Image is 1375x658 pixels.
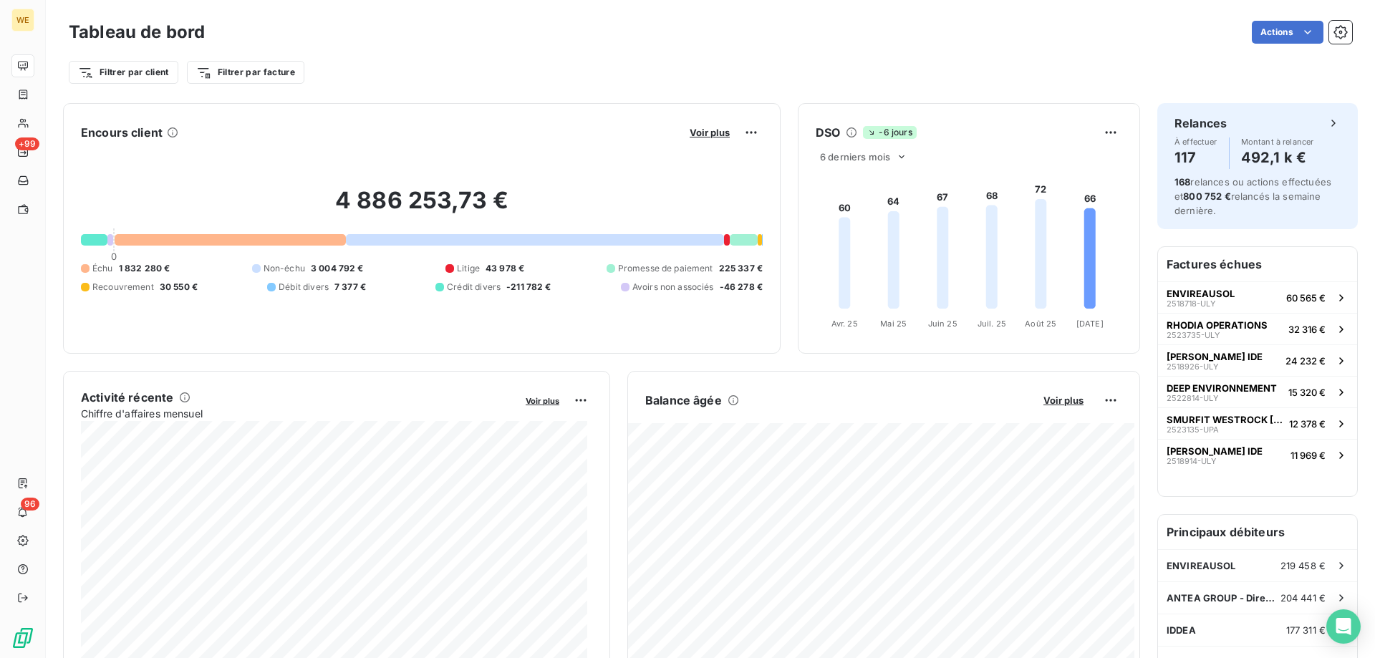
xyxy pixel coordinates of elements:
[264,262,305,275] span: Non-échu
[645,392,722,409] h6: Balance âgée
[1174,115,1227,132] h6: Relances
[1167,319,1268,331] span: RHODIA OPERATIONS
[816,124,840,141] h6: DSO
[447,281,501,294] span: Crédit divers
[11,626,34,649] img: Logo LeanPay
[92,281,154,294] span: Recouvrement
[1043,395,1084,406] span: Voir plus
[690,127,730,138] span: Voir plus
[1167,394,1218,402] span: 2522814-ULY
[1286,624,1326,636] span: 177 311 €
[1167,414,1283,425] span: SMURFIT WESTROCK [GEOGRAPHIC_DATA]
[11,9,34,32] div: WE
[720,281,763,294] span: -46 278 €
[1241,137,1314,146] span: Montant à relancer
[1158,376,1357,407] button: DEEP ENVIRONNEMENT2522814-ULY15 320 €
[1174,176,1331,216] span: relances ou actions effectuées et relancés la semaine dernière.
[486,262,524,275] span: 43 978 €
[1158,407,1357,439] button: SMURFIT WESTROCK [GEOGRAPHIC_DATA]2523135-UPA12 378 €
[81,389,173,406] h6: Activité récente
[1167,288,1235,299] span: ENVIREAUSOL
[111,251,117,262] span: 0
[632,281,714,294] span: Avoirs non associés
[119,262,170,275] span: 1 832 280 €
[719,262,763,275] span: 225 337 €
[1167,592,1280,604] span: ANTEA GROUP - Direction administrat
[1167,382,1277,394] span: DEEP ENVIRONNEMENT
[1167,351,1263,362] span: [PERSON_NAME] IDE
[863,126,916,139] span: -6 jours
[311,262,364,275] span: 3 004 792 €
[521,394,564,407] button: Voir plus
[81,406,516,421] span: Chiffre d'affaires mensuel
[1158,313,1357,344] button: RHODIA OPERATIONS2523735-ULY32 316 €
[1039,394,1088,407] button: Voir plus
[1167,331,1220,339] span: 2523735-ULY
[1158,439,1357,470] button: [PERSON_NAME] IDE2518914-ULY11 969 €
[1241,146,1314,169] h4: 492,1 k €
[820,151,890,163] span: 6 derniers mois
[1326,609,1361,644] div: Open Intercom Messenger
[15,137,39,150] span: +99
[1167,560,1236,571] span: ENVIREAUSOL
[160,281,198,294] span: 30 550 €
[457,262,480,275] span: Litige
[21,498,39,511] span: 96
[1252,21,1323,44] button: Actions
[506,281,551,294] span: -211 782 €
[1158,515,1357,549] h6: Principaux débiteurs
[1167,425,1219,434] span: 2523135-UPA
[334,281,366,294] span: 7 377 €
[1290,450,1326,461] span: 11 969 €
[1158,247,1357,281] h6: Factures échues
[1167,445,1263,457] span: [PERSON_NAME] IDE
[1285,355,1326,367] span: 24 232 €
[1174,146,1217,169] h4: 117
[880,319,907,329] tspan: Mai 25
[81,124,163,141] h6: Encours client
[1167,362,1218,371] span: 2518926-ULY
[187,61,304,84] button: Filtrer par facture
[1174,176,1190,188] span: 168
[1288,324,1326,335] span: 32 316 €
[526,396,559,406] span: Voir plus
[81,186,763,229] h2: 4 886 253,73 €
[1289,418,1326,430] span: 12 378 €
[1167,457,1216,465] span: 2518914-ULY
[978,319,1006,329] tspan: Juil. 25
[928,319,957,329] tspan: Juin 25
[685,126,734,139] button: Voir plus
[279,281,329,294] span: Débit divers
[831,319,858,329] tspan: Avr. 25
[1174,137,1217,146] span: À effectuer
[92,262,113,275] span: Échu
[1167,624,1196,636] span: IDDEA
[1158,281,1357,313] button: ENVIREAUSOL2518718-ULY60 565 €
[1183,190,1230,202] span: 800 752 €
[1025,319,1056,329] tspan: Août 25
[69,19,205,45] h3: Tableau de bord
[1286,292,1326,304] span: 60 565 €
[69,61,178,84] button: Filtrer par client
[1076,319,1104,329] tspan: [DATE]
[1280,592,1326,604] span: 204 441 €
[618,262,713,275] span: Promesse de paiement
[1158,344,1357,376] button: [PERSON_NAME] IDE2518926-ULY24 232 €
[1280,560,1326,571] span: 219 458 €
[1167,299,1215,308] span: 2518718-ULY
[1288,387,1326,398] span: 15 320 €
